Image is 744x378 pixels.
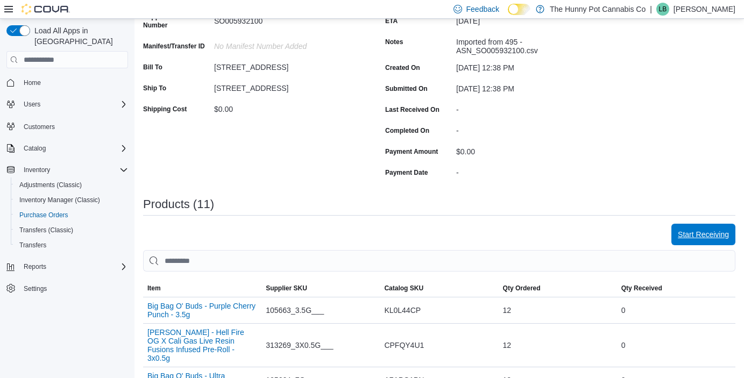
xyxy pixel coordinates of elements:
div: $0.00 [456,143,600,156]
button: Adjustments (Classic) [11,177,132,192]
div: [STREET_ADDRESS] [214,80,358,92]
a: Settings [19,282,51,295]
button: Customers [2,118,132,134]
span: Home [24,79,41,87]
label: Shipping Cost [143,105,187,113]
span: Settings [24,284,47,293]
button: Supplier SKU [261,280,380,297]
button: Qty Received [617,280,735,297]
div: - [456,101,600,114]
span: Reports [24,262,46,271]
label: Bill To [143,63,162,72]
span: Customers [19,119,128,133]
button: Home [2,75,132,90]
span: Purchase Orders [15,209,128,222]
button: Transfers [11,238,132,253]
button: Reports [19,260,51,273]
span: Adjustments (Classic) [15,179,128,191]
h3: Products (11) [143,198,214,211]
span: Inventory [24,166,50,174]
span: Transfers (Classic) [15,224,128,237]
label: Manifest/Transfer ID [143,42,205,51]
span: 313269_3X0.5G___ [266,339,333,352]
label: Last Received On [385,105,440,114]
span: Catalog SKU [384,284,423,293]
button: Inventory [2,162,132,177]
span: Start Receiving [678,229,729,240]
a: Transfers [15,239,51,252]
a: Inventory Manager (Classic) [15,194,104,206]
div: Lori Brown [656,3,669,16]
label: Supplier Invoice Number [143,12,210,30]
label: Created On [385,63,420,72]
button: Qty Ordered [499,280,617,297]
span: Purchase Orders [19,211,68,219]
button: Catalog [2,141,132,156]
span: Supplier SKU [266,284,307,293]
div: 0 [617,299,735,321]
p: | [650,3,652,16]
div: 12 [499,334,617,356]
button: Reports [2,259,132,274]
span: Transfers [15,239,128,252]
span: Qty Ordered [503,284,541,293]
button: Transfers (Classic) [11,223,132,238]
input: Dark Mode [508,4,530,15]
nav: Complex example [6,70,128,324]
button: Inventory Manager (Classic) [11,192,132,208]
span: Inventory Manager (Classic) [15,194,128,206]
span: Transfers [19,241,46,249]
span: Adjustments (Classic) [19,181,82,189]
span: Inventory Manager (Classic) [19,196,100,204]
span: Inventory [19,163,128,176]
button: Item [143,280,261,297]
label: Completed On [385,126,429,135]
button: Settings [2,281,132,296]
div: - [456,164,600,177]
div: No Manifest Number added [214,38,358,51]
span: KL0L44CP [384,304,421,317]
span: Load All Apps in [GEOGRAPHIC_DATA] [30,25,128,47]
button: Purchase Orders [11,208,132,223]
span: Home [19,76,128,89]
div: SO005932100 [214,12,358,25]
div: [DATE] 12:38 PM [456,80,600,93]
img: Cova [22,4,70,15]
p: [PERSON_NAME] [674,3,735,16]
label: Ship To [143,84,166,92]
span: Reports [19,260,128,273]
span: LB [659,3,667,16]
p: The Hunny Pot Cannabis Co [550,3,646,16]
div: 0 [617,334,735,356]
span: Customers [24,123,55,131]
div: [DATE] 12:38 PM [456,59,600,72]
div: [STREET_ADDRESS] [214,59,358,72]
a: Transfers (Classic) [15,224,77,237]
label: Payment Amount [385,147,438,156]
button: Big Bag O' Buds - Purple Cherry Punch - 3.5g [147,302,257,319]
span: Item [147,284,161,293]
span: Users [19,98,128,111]
label: Submitted On [385,84,428,93]
span: CPFQY4U1 [384,339,424,352]
a: Purchase Orders [15,209,73,222]
a: Home [19,76,45,89]
span: Catalog [19,142,128,155]
button: Catalog [19,142,50,155]
div: Imported from 495 - ASN_SO005932100.csv [456,33,600,55]
div: - [456,122,600,135]
button: Start Receiving [671,224,735,245]
div: $0.00 [214,101,358,113]
span: 105663_3.5G___ [266,304,324,317]
a: Customers [19,120,59,133]
span: Transfers (Classic) [19,226,73,234]
span: Users [24,100,40,109]
button: Inventory [19,163,54,176]
button: Catalog SKU [380,280,498,297]
label: Payment Date [385,168,428,177]
a: Adjustments (Classic) [15,179,86,191]
span: Catalog [24,144,46,153]
button: Users [2,97,132,112]
button: [PERSON_NAME] - Hell Fire OG X Cali Gas Live Resin Fusions Infused Pre-Roll - 3x0.5g [147,328,257,362]
button: Users [19,98,45,111]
